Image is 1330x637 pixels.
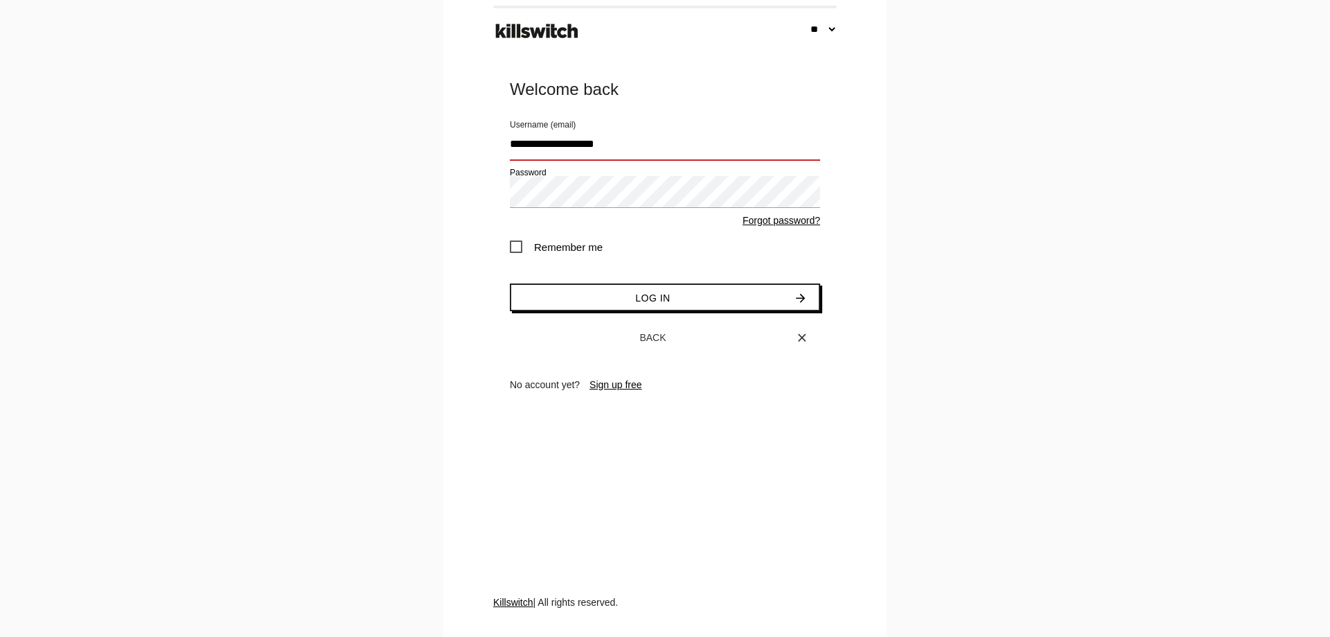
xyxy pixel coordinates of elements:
[743,215,820,226] a: Forgot password?
[639,332,666,343] span: Back
[794,285,808,311] i: arrow_forward
[510,166,547,179] label: Password
[493,595,837,637] div: | All rights reserved.
[510,379,580,390] span: No account yet?
[493,19,581,44] img: ks-logo-black-footer.png
[795,325,809,350] i: close
[510,283,820,311] button: Log inarrow_forward
[510,119,576,131] label: Username (email)
[493,597,533,608] a: Killswitch
[635,293,670,304] span: Log in
[510,78,820,101] div: Welcome back
[510,238,603,256] span: Remember me
[589,379,642,390] a: Sign up free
